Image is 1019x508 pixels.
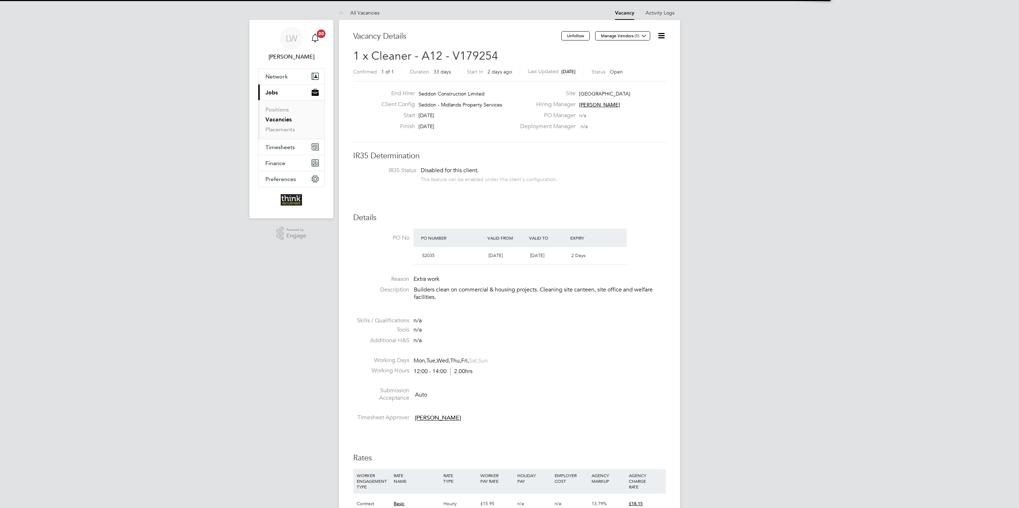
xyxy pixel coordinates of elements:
[516,112,576,119] label: PO Manager
[353,317,409,324] label: Skills / Qualifications
[392,469,441,487] div: RATE NAME
[265,89,278,96] span: Jobs
[517,501,524,507] span: n/a
[553,469,590,487] div: EMPLOYER COST
[561,31,590,40] button: Unfollow
[592,501,607,507] span: 13.79%
[339,10,379,16] a: All Vacancies
[258,155,324,171] button: Finance
[414,317,422,324] span: n/a
[286,227,306,233] span: Powered by
[353,367,409,375] label: Working Hours
[381,69,394,75] span: 1 of 1
[258,139,324,155] button: Timesheets
[258,171,324,187] button: Preferences
[353,414,409,421] label: Timesheet Approver
[258,84,324,100] button: Jobs
[410,69,429,75] label: Duration
[394,501,404,507] span: Basic
[461,357,469,364] span: Fri,
[414,286,666,301] p: Builders clean on commercial & housing projects. Cleaning site canteen, site office and welfare f...
[414,275,440,283] span: Extra work
[421,167,479,174] span: Disabled for this client.
[353,213,666,223] h3: Details
[353,286,409,294] label: Description
[376,101,415,108] label: Client Config
[353,49,498,63] span: 1 x Cleaner - A12 - V179254
[629,501,643,507] span: £18.15
[646,10,674,16] a: Activity Logs
[478,357,488,364] span: Sun
[516,101,576,108] label: Hiring Manager
[467,69,483,75] label: Start In
[469,357,478,364] span: Sat,
[353,357,409,364] label: Working Days
[414,326,422,333] span: n/a
[426,357,437,364] span: Tue,
[516,90,576,97] label: Site
[317,29,325,38] span: 20
[530,252,544,258] span: [DATE]
[489,252,503,258] span: [DATE]
[249,20,333,218] nav: Main navigation
[419,91,485,97] span: Seddon Construction Limited
[627,469,664,493] div: AGENCY CHARGE RATE
[415,391,427,398] span: Auto
[433,69,451,75] span: 33 days
[353,151,666,161] h3: IR35 Determination
[527,231,569,244] div: Valid To
[442,469,479,487] div: RATE TYPE
[258,100,324,139] div: Jobs
[421,174,557,182] div: This feature can be enabled under this client's configuration.
[376,112,415,119] label: Start
[355,469,392,493] div: WORKER ENGAGEMENT TYPE
[258,27,325,61] a: LW[PERSON_NAME]
[579,112,586,119] span: n/a
[265,126,295,133] a: Placements
[590,469,627,487] div: AGENCY MARKUP
[419,102,502,108] span: Seddon - Midlands Property Services
[415,415,461,422] span: [PERSON_NAME]
[487,69,512,75] span: 2 days ago
[568,231,610,244] div: Expiry
[450,368,473,375] span: 2.00hrs
[265,73,288,80] span: Network
[353,387,409,402] label: Submission Acceptance
[265,160,285,166] span: Finance
[516,469,552,487] div: HOLIDAY PAY
[353,453,666,463] h3: Rates
[353,275,409,283] label: Reason
[376,90,415,97] label: End Hirer
[414,368,473,375] div: 12:00 - 14:00
[281,194,302,206] img: thinkrecruitment-logo-retina.png
[437,357,450,364] span: Wed,
[615,10,634,16] a: Vacancy
[528,68,559,75] label: Last Updated
[258,194,325,206] a: Go to home page
[610,69,623,75] span: Open
[422,252,435,258] span: S2035
[353,337,409,344] label: Additional H&S
[595,31,650,40] button: Manage Vendors (1)
[579,102,620,108] span: [PERSON_NAME]
[286,233,306,239] span: Engage
[286,34,297,43] span: LW
[353,31,561,42] h3: Vacancy Details
[414,337,422,344] span: n/a
[419,112,434,119] span: [DATE]
[353,326,409,334] label: Tools
[258,69,324,84] button: Network
[265,106,289,113] a: Positions
[265,116,292,123] a: Vacancies
[486,231,527,244] div: Valid From
[308,27,322,50] a: 20
[360,167,416,174] label: IR35 Status
[561,69,576,75] span: [DATE]
[258,53,325,61] span: Lee Whitehead
[555,501,561,507] span: n/a
[571,252,586,258] span: 2 Days
[265,144,295,151] span: Timesheets
[353,69,377,75] label: Confirmed
[579,91,630,97] span: [GEOGRAPHIC_DATA]
[419,231,486,244] div: PO Number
